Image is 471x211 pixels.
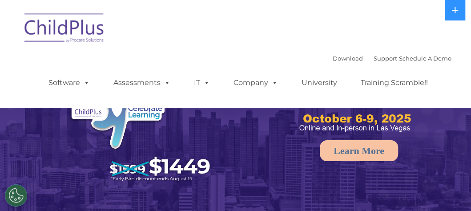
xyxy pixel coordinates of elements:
font: | [333,55,451,62]
a: University [293,74,346,92]
a: Assessments [105,74,179,92]
a: Download [333,55,363,62]
img: ChildPlus by Procare Solutions [20,7,109,52]
a: Support [374,55,397,62]
a: Company [225,74,287,92]
a: Training Scramble!! [352,74,437,92]
a: IT [185,74,219,92]
a: Schedule A Demo [399,55,451,62]
a: Software [40,74,99,92]
button: Cookies Settings [5,184,27,207]
a: Learn More [320,140,398,161]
